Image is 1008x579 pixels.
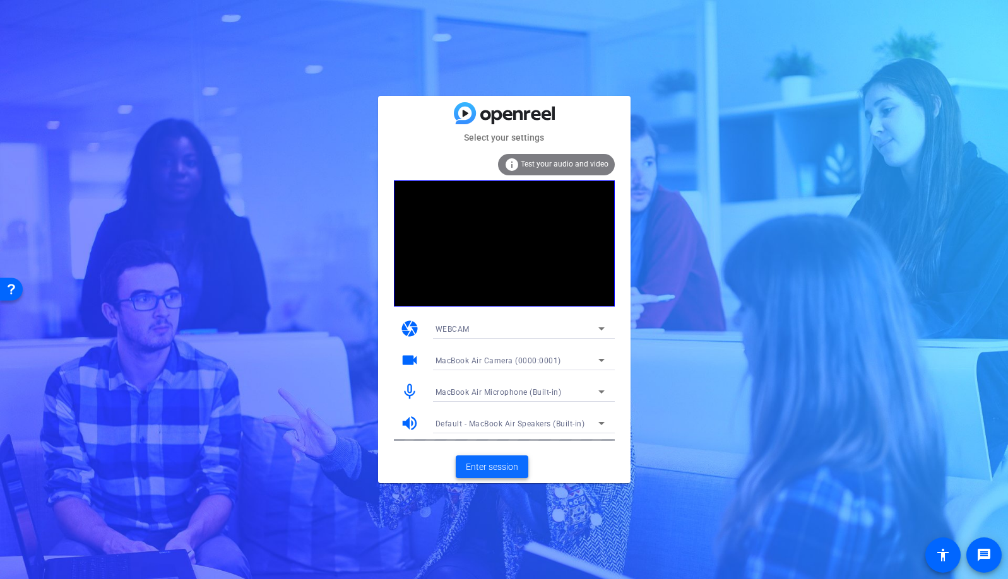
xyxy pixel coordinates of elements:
[436,419,585,428] span: Default - MacBook Air Speakers (Built-in)
[521,160,608,168] span: Test your audio and video
[436,356,561,365] span: MacBook Air Camera (0000:0001)
[504,157,519,172] mat-icon: info
[400,351,419,370] mat-icon: videocam
[436,325,470,334] span: WEBCAM
[378,131,631,144] mat-card-subtitle: Select your settings
[436,388,562,397] span: MacBook Air Microphone (Built-in)
[400,382,419,401] mat-icon: mic_none
[466,460,518,474] span: Enter session
[976,547,992,563] mat-icon: message
[400,319,419,338] mat-icon: camera
[454,102,555,124] img: blue-gradient.svg
[400,414,419,433] mat-icon: volume_up
[456,455,528,478] button: Enter session
[935,547,951,563] mat-icon: accessibility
